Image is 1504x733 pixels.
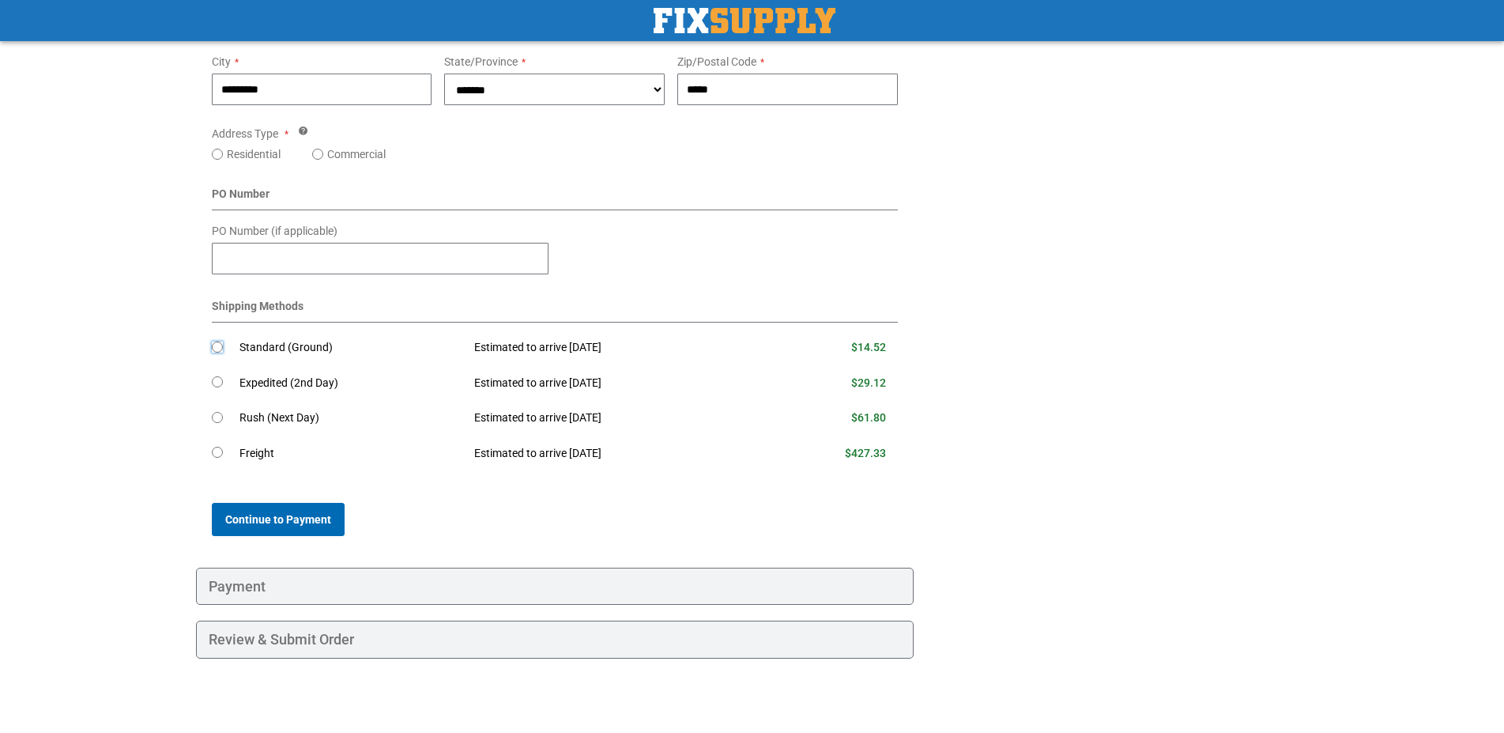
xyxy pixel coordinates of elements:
span: $427.33 [845,447,886,459]
td: Estimated to arrive [DATE] [462,436,767,471]
td: Rush (Next Day) [239,401,463,436]
span: PO Number (if applicable) [212,225,337,237]
td: Freight [239,436,463,471]
div: Shipping Methods [212,298,899,323]
a: store logo [654,8,835,33]
td: Estimated to arrive [DATE] [462,331,767,366]
div: Review & Submit Order [196,621,914,659]
button: Continue to Payment [212,503,345,536]
td: Standard (Ground) [239,331,463,366]
span: Zip/Postal Code [677,55,756,68]
span: $29.12 [851,376,886,389]
td: Expedited (2nd Day) [239,365,463,401]
span: Address Type [212,127,278,140]
span: $61.80 [851,411,886,424]
div: PO Number [212,186,899,210]
label: Commercial [327,146,386,162]
td: Estimated to arrive [DATE] [462,365,767,401]
span: $14.52 [851,341,886,353]
label: Residential [227,146,281,162]
span: State/Province [444,55,518,68]
div: Payment [196,568,914,606]
span: Continue to Payment [225,513,331,526]
td: Estimated to arrive [DATE] [462,401,767,436]
span: City [212,55,231,68]
img: Fix Industrial Supply [654,8,835,33]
